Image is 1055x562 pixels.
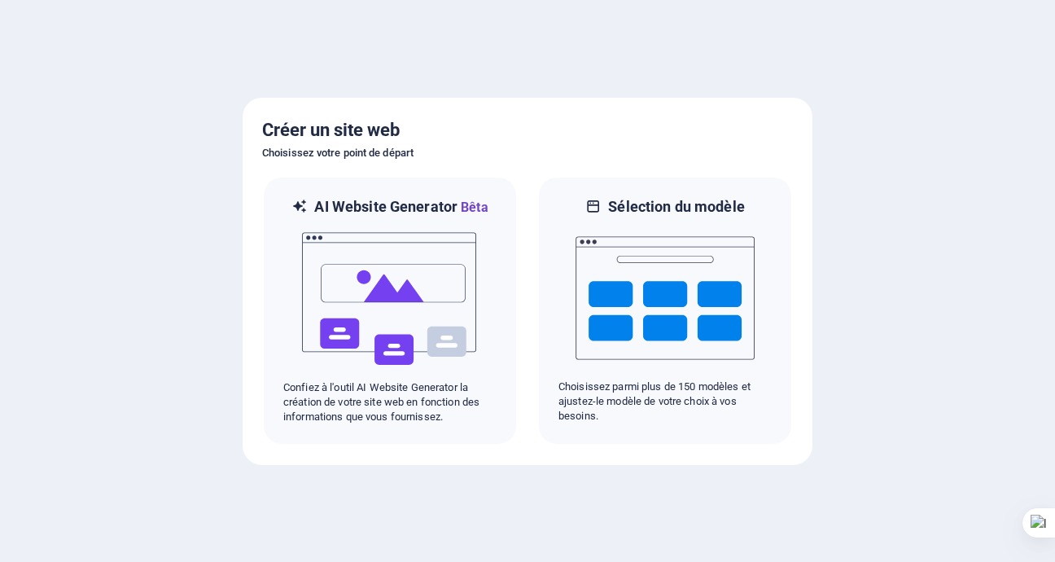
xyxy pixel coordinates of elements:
span: Bêta [457,200,488,215]
h6: AI Website Generator [314,197,488,217]
p: Confiez à l'outil AI Website Generator la création de votre site web en fonction des informations... [283,380,497,424]
p: Choisissez parmi plus de 150 modèles et ajustez-le modèle de votre choix à vos besoins. [558,380,772,424]
div: Sélection du modèleChoisissez parmi plus de 150 modèles et ajustez-le modèle de votre choix à vos... [537,176,793,446]
h6: Choisissez votre point de départ [262,143,793,163]
div: AI Website GeneratorBêtaaiConfiez à l'outil AI Website Generator la création de votre site web en... [262,176,518,446]
h5: Créer un site web [262,117,793,143]
img: ai [300,217,479,380]
h6: Sélection du modèle [608,197,745,217]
